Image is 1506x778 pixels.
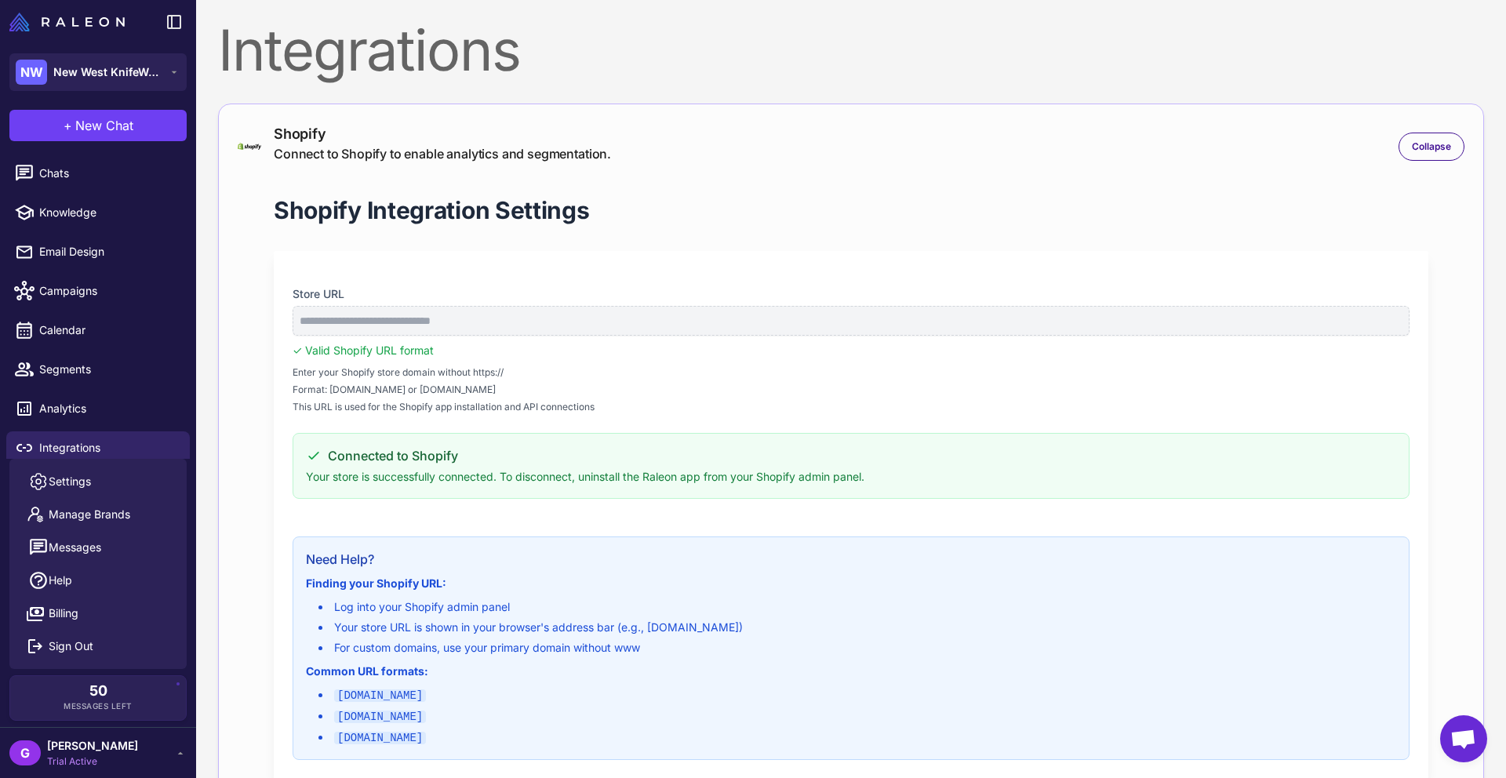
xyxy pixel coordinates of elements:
a: Integrations [6,431,190,464]
span: Integrations [39,439,177,456]
li: Log into your Shopify admin panel [318,598,1396,616]
a: Chats [6,157,190,190]
button: NWNew West KnifeWorks [9,53,187,91]
code: [DOMAIN_NAME] [334,732,426,744]
h3: Need Help? [306,550,1396,569]
a: Analytics [6,392,190,425]
a: Email Design [6,235,190,268]
span: Email Design [39,243,177,260]
div: NW [16,60,47,85]
span: Settings [49,473,91,490]
button: Sign Out [16,630,180,663]
span: Billing [49,605,78,622]
li: Your store URL is shown in your browser's address bar (e.g., [DOMAIN_NAME]) [318,619,1396,636]
div: Integrations [218,22,1484,78]
a: Segments [6,353,190,386]
span: Format: [DOMAIN_NAME] or [DOMAIN_NAME] [293,383,1410,397]
button: Messages [16,531,180,564]
span: Campaigns [39,282,177,300]
img: Raleon Logo [9,13,125,31]
a: Raleon Logo [9,13,131,31]
span: Analytics [39,400,177,417]
span: Collapse [1412,140,1451,154]
div: G [9,740,41,765]
li: For custom domains, use your primary domain without www [318,639,1396,656]
span: Trial Active [47,754,138,769]
div: Shopify [274,123,611,144]
span: 50 [89,684,107,698]
span: New Chat [75,116,133,135]
a: Campaigns [6,274,190,307]
span: New West KnifeWorks [53,64,163,81]
button: +New Chat [9,110,187,141]
span: Chats [39,165,177,182]
span: Calendar [39,322,177,339]
span: Messages Left [64,700,133,712]
code: [DOMAIN_NAME] [334,689,426,702]
span: Help [49,572,72,589]
p: Your store is successfully connected. To disconnect, uninstall the Raleon app from your Shopify a... [306,468,1396,485]
span: Messages [49,539,101,556]
label: Store URL [293,285,1410,303]
a: Calendar [6,314,190,347]
code: [DOMAIN_NAME] [334,711,426,723]
h1: Shopify Integration Settings [274,194,590,226]
span: This URL is used for the Shopify app installation and API connections [293,400,1410,414]
span: Sign Out [49,638,93,655]
a: Knowledge [6,196,190,229]
div: Connect to Shopify to enable analytics and segmentation. [274,144,611,163]
span: Enter your Shopify store domain without https:// [293,365,1410,380]
a: Help [16,564,180,597]
img: shopify-logo-primary-logo-456baa801ee66a0a435671082365958316831c9960c480451dd0330bcdae304f.svg [238,143,261,150]
div: Open chat [1440,715,1487,762]
strong: Common URL formats: [306,664,428,678]
span: [PERSON_NAME] [47,737,138,754]
span: Connected to Shopify [328,446,458,465]
span: Knowledge [39,204,177,221]
strong: Finding your Shopify URL: [306,576,446,590]
span: + [64,116,72,135]
span: Segments [39,361,177,378]
span: Manage Brands [49,506,130,523]
div: ✓ Valid Shopify URL format [293,342,1410,359]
